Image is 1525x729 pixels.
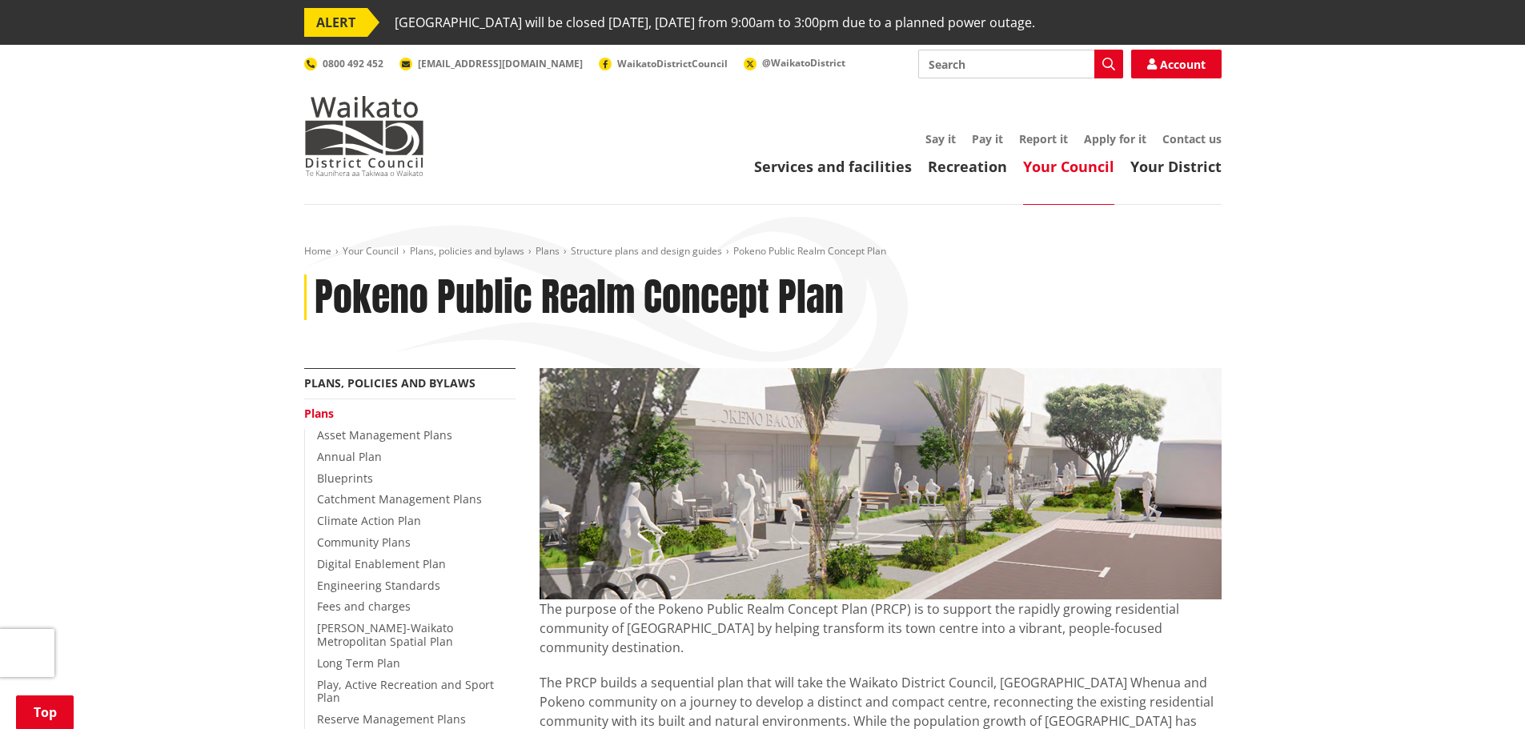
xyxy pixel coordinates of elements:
[317,677,494,706] a: Play, Active Recreation and Sport Plan
[599,57,728,70] a: WaikatoDistrictCouncil
[315,274,844,321] h1: Pokeno Public Realm Concept Plan
[1023,157,1114,176] a: Your Council
[304,245,1222,258] nav: breadcrumb
[317,711,466,727] a: Reserve Management Plans
[16,695,74,729] a: Top
[536,244,560,258] a: Plans
[317,655,400,671] a: Long Term Plan
[410,244,524,258] a: Plans, policies and bylaws
[317,599,411,614] a: Fees and charges
[762,56,845,70] span: @WaikatoDistrict
[323,57,383,70] span: 0800 492 452
[928,157,1007,176] a: Recreation
[399,57,583,70] a: [EMAIL_ADDRESS][DOMAIN_NAME]
[972,131,1003,146] a: Pay it
[1130,157,1222,176] a: Your District
[617,57,728,70] span: WaikatoDistrictCouncil
[317,427,452,443] a: Asset Management Plans
[733,244,886,258] span: Pokeno Public Realm Concept Plan
[317,513,421,528] a: Climate Action Plan
[744,56,845,70] a: @WaikatoDistrict
[540,368,1222,599] img: Pookeno concept for website banner
[1131,50,1222,78] a: Account
[304,96,424,176] img: Waikato District Council - Te Kaunihera aa Takiwaa o Waikato
[317,471,373,486] a: Blueprints
[925,131,956,146] a: Say it
[571,244,722,258] a: Structure plans and design guides
[317,620,453,649] a: [PERSON_NAME]-Waikato Metropolitan Spatial Plan
[317,556,446,571] a: Digital Enablement Plan
[754,157,912,176] a: Services and facilities
[1162,131,1222,146] a: Contact us
[540,599,1222,657] p: The purpose of the Pokeno Public Realm Concept Plan (PRCP) is to support the rapidly growing resi...
[343,244,399,258] a: Your Council
[304,57,383,70] a: 0800 492 452
[317,535,411,550] a: Community Plans
[1084,131,1146,146] a: Apply for it
[304,406,334,421] a: Plans
[918,50,1123,78] input: Search input
[1019,131,1068,146] a: Report it
[304,375,476,391] a: Plans, policies and bylaws
[317,578,440,593] a: Engineering Standards
[418,57,583,70] span: [EMAIL_ADDRESS][DOMAIN_NAME]
[304,244,331,258] a: Home
[304,8,367,37] span: ALERT
[317,449,382,464] a: Annual Plan
[317,491,482,507] a: Catchment Management Plans
[395,8,1035,37] span: [GEOGRAPHIC_DATA] will be closed [DATE], [DATE] from 9:00am to 3:00pm due to a planned power outage.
